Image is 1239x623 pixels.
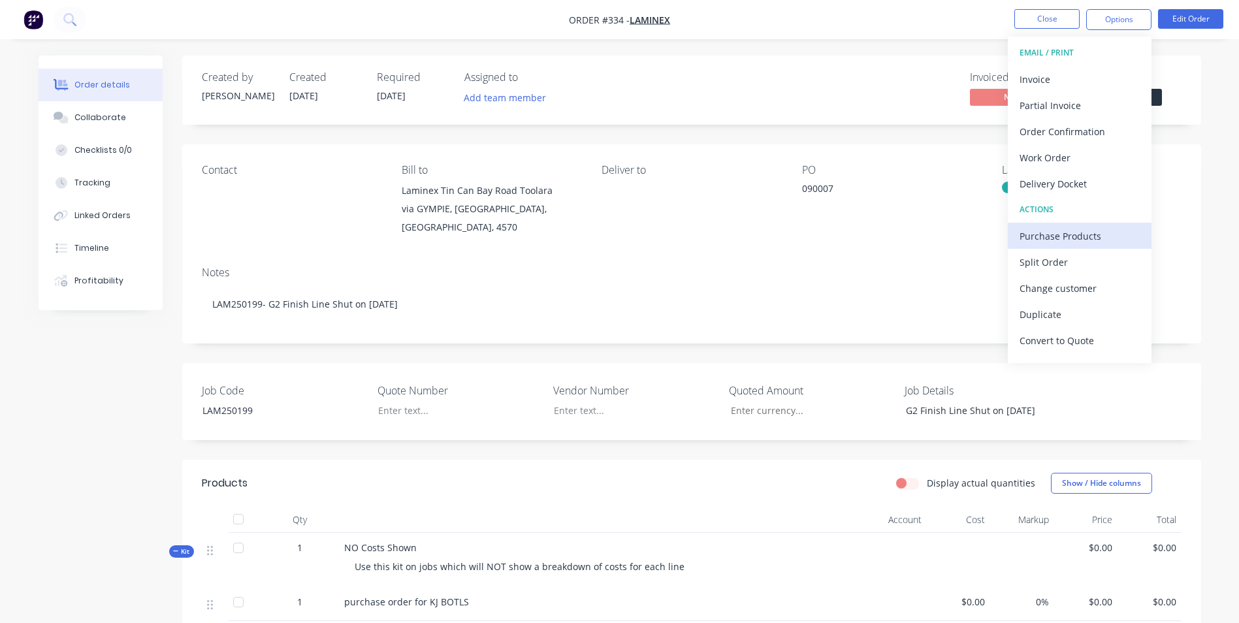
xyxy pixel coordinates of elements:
button: Archive [1008,353,1151,379]
div: Purchase Products [1020,227,1140,246]
div: LAM250199 [1002,182,1057,193]
button: Partial Invoice [1008,92,1151,118]
div: [PERSON_NAME] [202,89,274,103]
div: Created by [202,71,274,84]
div: G2 Finish Line Shut on [DATE] [895,401,1059,420]
span: 1 [297,541,302,554]
div: ACTIONS [1020,201,1140,218]
button: Split Order [1008,249,1151,275]
button: ACTIONS [1008,197,1151,223]
button: Timeline [39,232,163,264]
button: Duplicate [1008,301,1151,327]
span: $0.00 [1123,595,1176,609]
span: Use this kit on jobs which will NOT show a breakdown of costs for each line [355,560,684,573]
span: $0.00 [1059,595,1113,609]
div: EMAIL / PRINT [1020,44,1140,61]
div: Work Order [1020,148,1140,167]
div: Account [796,507,927,533]
div: Partial Invoice [1020,96,1140,115]
div: Order Confirmation [1020,122,1140,141]
div: Contact [202,164,381,176]
div: Assigned to [464,71,595,84]
div: Checklists 0/0 [74,144,132,156]
button: Convert to Quote [1008,327,1151,353]
div: Invoiced [970,71,1068,84]
button: Options [1086,9,1151,30]
div: PO [802,164,981,176]
button: Linked Orders [39,199,163,232]
button: Change customer [1008,275,1151,301]
label: Job Details [905,383,1068,398]
div: Products [202,475,248,491]
span: $0.00 [1123,541,1176,554]
button: Add team member [464,89,553,106]
img: Factory [24,10,43,29]
div: Cost [927,507,991,533]
span: $0.00 [1059,541,1113,554]
button: Order Confirmation [1008,118,1151,144]
div: Order details [74,79,130,91]
div: Archive [1020,357,1140,376]
div: Labels [1002,164,1181,176]
div: Delivery Docket [1020,174,1140,193]
div: Qty [261,507,339,533]
label: Display actual quantities [927,476,1035,490]
div: Notes [202,266,1182,279]
button: Collaborate [39,101,163,134]
label: Quote Number [378,383,541,398]
button: Add team member [457,89,553,106]
button: Order details [39,69,163,101]
div: LAM250199- G2 Finish Line Shut on [DATE] [202,284,1182,324]
button: Checklists 0/0 [39,134,163,167]
div: Required [377,71,449,84]
div: Linked Orders [74,210,131,221]
span: No [970,89,1048,105]
label: Job Code [202,383,365,398]
div: Deliver to [602,164,780,176]
div: Laminex Tin Can Bay Road Toolaravia GYMPIE, [GEOGRAPHIC_DATA], [GEOGRAPHIC_DATA], 4570 [402,182,581,236]
div: Bill to [402,164,581,176]
span: Order #334 - [569,14,630,26]
div: Change customer [1020,279,1140,298]
label: Quoted Amount [729,383,892,398]
div: Collaborate [74,112,126,123]
div: Convert to Quote [1020,331,1140,350]
span: 1 [297,595,302,609]
div: Kit [169,545,194,558]
div: 090007 [802,182,965,200]
div: Markup [990,507,1054,533]
span: NO Costs Shown [344,541,417,554]
div: Total [1118,507,1182,533]
span: $0.00 [932,595,986,609]
button: Work Order [1008,144,1151,170]
span: Kit [173,547,190,556]
div: Tracking [74,177,110,189]
div: Invoice [1020,70,1140,89]
span: 0% [995,595,1049,609]
button: Delivery Docket [1008,170,1151,197]
span: purchase order for KJ BOTLS [344,596,469,608]
span: [DATE] [289,89,318,102]
button: Close [1014,9,1080,29]
div: Profitability [74,275,123,287]
div: LAM250199 [192,401,355,420]
div: Created [289,71,361,84]
div: Split Order [1020,253,1140,272]
div: Duplicate [1020,305,1140,324]
button: Edit Order [1158,9,1223,29]
button: Profitability [39,264,163,297]
button: Tracking [39,167,163,199]
button: Show / Hide columns [1051,473,1152,494]
button: EMAIL / PRINT [1008,40,1151,66]
div: via GYMPIE, [GEOGRAPHIC_DATA], [GEOGRAPHIC_DATA], 4570 [402,200,581,236]
div: Timeline [74,242,109,254]
span: [DATE] [377,89,406,102]
button: Purchase Products [1008,223,1151,249]
button: Invoice [1008,66,1151,92]
a: Laminex [630,14,670,26]
div: Laminex Tin Can Bay Road Toolara [402,182,581,200]
label: Vendor Number [553,383,716,398]
div: Price [1054,507,1118,533]
input: Enter currency... [720,401,892,421]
